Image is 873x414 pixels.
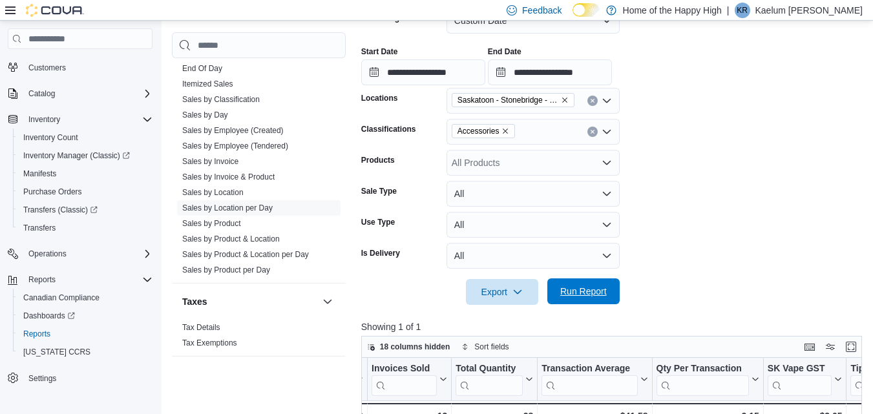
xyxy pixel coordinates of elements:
[182,338,237,347] a: Tax Exemptions
[755,3,863,18] p: Kaelum [PERSON_NAME]
[23,246,153,262] span: Operations
[18,130,83,145] a: Inventory Count
[372,363,447,396] button: Invoices Sold
[23,371,61,386] a: Settings
[182,265,270,275] span: Sales by Product per Day
[18,184,87,200] a: Purchase Orders
[182,110,228,120] span: Sales by Day
[23,86,153,101] span: Catalog
[802,339,817,355] button: Keyboard shortcuts
[542,363,637,375] div: Transaction Average
[28,114,60,125] span: Inventory
[18,220,61,236] a: Transfers
[28,63,66,73] span: Customers
[182,295,207,308] h3: Taxes
[474,279,531,305] span: Export
[656,363,759,396] button: Qty Per Transaction
[182,63,222,74] span: End Of Day
[182,250,309,259] a: Sales by Product & Location per Day
[361,186,397,196] label: Sale Type
[361,124,416,134] label: Classifications
[656,363,748,396] div: Qty Per Transaction
[182,323,220,332] a: Tax Details
[456,339,514,355] button: Sort fields
[23,329,50,339] span: Reports
[18,344,153,360] span: Washington CCRS
[182,172,275,181] a: Sales by Invoice & Product
[23,246,72,262] button: Operations
[18,148,135,163] a: Inventory Manager (Classic)
[23,311,75,321] span: Dashboards
[13,165,158,183] button: Manifests
[361,155,395,165] label: Products
[182,219,241,228] a: Sales by Product
[182,265,270,274] a: Sales by Product per Day
[18,130,153,145] span: Inventory Count
[488,47,521,57] label: End Date
[735,3,750,18] div: Kaelum Rudy
[23,293,100,303] span: Canadian Compliance
[18,166,153,181] span: Manifests
[452,93,574,107] span: Saskatoon - Stonebridge - Fire & Flower
[452,124,516,138] span: Accessories
[372,363,437,375] div: Invoices Sold
[823,339,838,355] button: Display options
[843,339,859,355] button: Enter fullscreen
[18,344,96,360] a: [US_STATE] CCRS
[602,96,612,106] button: Open list of options
[320,294,335,309] button: Taxes
[362,339,456,355] button: 18 columns hidden
[28,88,55,99] span: Catalog
[23,150,130,161] span: Inventory Manager (Classic)
[13,129,158,147] button: Inventory Count
[3,57,158,76] button: Customers
[3,85,158,103] button: Catalog
[18,184,153,200] span: Purchase Orders
[182,64,222,73] a: End Of Day
[361,47,398,57] label: Start Date
[768,363,843,396] button: SK Vape GST
[182,79,233,88] a: Itemized Sales
[456,363,523,396] div: Total Quantity
[361,320,867,333] p: Showing 1 of 1
[447,8,620,34] button: Custom Date
[488,59,612,85] input: Press the down key to open a popover containing a calendar.
[768,363,832,375] div: SK Vape GST
[542,363,647,396] button: Transaction Average
[501,127,509,135] button: Remove Accessories from selection in this group
[182,203,273,212] a: Sales by Location per Day
[737,3,748,18] span: KR
[587,127,598,137] button: Clear input
[23,272,153,287] span: Reports
[182,126,284,135] a: Sales by Employee (Created)
[182,234,280,243] a: Sales by Product & Location
[447,243,620,269] button: All
[182,95,260,104] a: Sales by Classification
[361,248,400,258] label: Is Delivery
[182,218,241,229] span: Sales by Product
[3,110,158,129] button: Inventory
[560,285,607,298] span: Run Report
[23,272,61,287] button: Reports
[380,342,450,352] span: 18 columns hidden
[18,326,153,342] span: Reports
[182,203,273,213] span: Sales by Location per Day
[587,96,598,106] button: Clear input
[182,187,244,198] span: Sales by Location
[522,4,562,17] span: Feedback
[547,278,620,304] button: Run Report
[28,373,56,384] span: Settings
[474,342,509,352] span: Sort fields
[23,347,90,357] span: [US_STATE] CCRS
[182,110,228,119] a: Sales by Day
[542,363,637,396] div: Transaction Average
[361,217,395,227] label: Use Type
[18,202,103,218] a: Transfers (Classic)
[458,94,558,107] span: Saskatoon - Stonebridge - Fire & Flower
[13,289,158,307] button: Canadian Compliance
[361,93,398,103] label: Locations
[3,245,158,263] button: Operations
[18,290,153,305] span: Canadian Compliance
[361,59,485,85] input: Press the down key to open a popover containing a calendar.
